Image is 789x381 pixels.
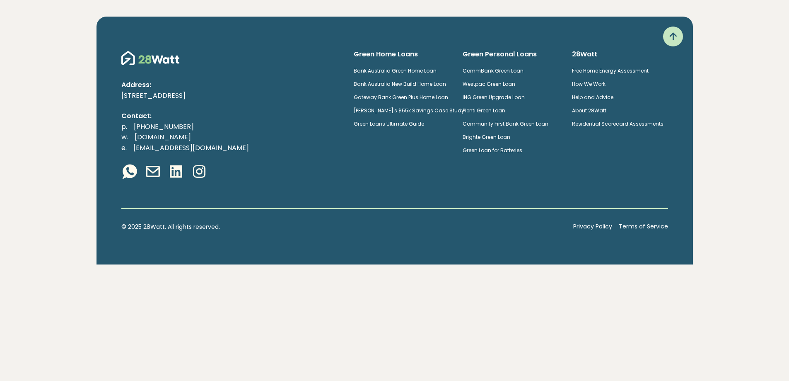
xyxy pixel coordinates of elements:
p: Address: [121,80,340,90]
a: Bank Australia New Build Home Loan [354,80,446,87]
span: p. [121,122,127,131]
a: [EMAIL_ADDRESS][DOMAIN_NAME] [127,143,256,153]
a: Whatsapp [121,163,138,182]
p: Contact: [121,111,340,121]
h6: 28Watt [572,50,668,59]
a: About 28Watt [572,107,606,114]
a: Community First Bank Green Loan [463,120,548,127]
a: ING Green Upgrade Loan [463,94,525,101]
a: Terms of Service [619,222,668,231]
span: e. [121,143,127,153]
a: Green Loan for Batteries [463,147,522,154]
span: w. [121,132,128,142]
p: © 2025 28Watt. All rights reserved. [121,222,567,231]
a: [PHONE_NUMBER] [127,122,200,131]
a: Privacy Policy [573,222,612,231]
a: Plenti Green Loan [463,107,505,114]
a: Green Loans Ultimate Guide [354,120,424,127]
p: [STREET_ADDRESS] [121,90,340,101]
a: Gateway Bank Green Plus Home Loan [354,94,448,101]
a: Free Home Energy Assessment [572,67,649,74]
a: Westpac Green Loan [463,80,515,87]
a: Help and Advice [572,94,613,101]
a: Brighte Green Loan [463,133,510,141]
img: 28Watt [121,50,179,66]
h6: Green Home Loans [354,50,450,59]
a: Email [145,163,161,182]
h6: Green Personal Loans [463,50,559,59]
a: [PERSON_NAME]'s $55k Savings Case Study [354,107,464,114]
a: Linkedin [168,163,184,182]
a: Instagram [191,163,208,182]
a: CommBank Green Loan [463,67,524,74]
a: [DOMAIN_NAME] [128,132,198,142]
a: Residential Scorecard Assessments [572,120,664,127]
a: Bank Australia Green Home Loan [354,67,437,74]
a: How We Work [572,80,606,87]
